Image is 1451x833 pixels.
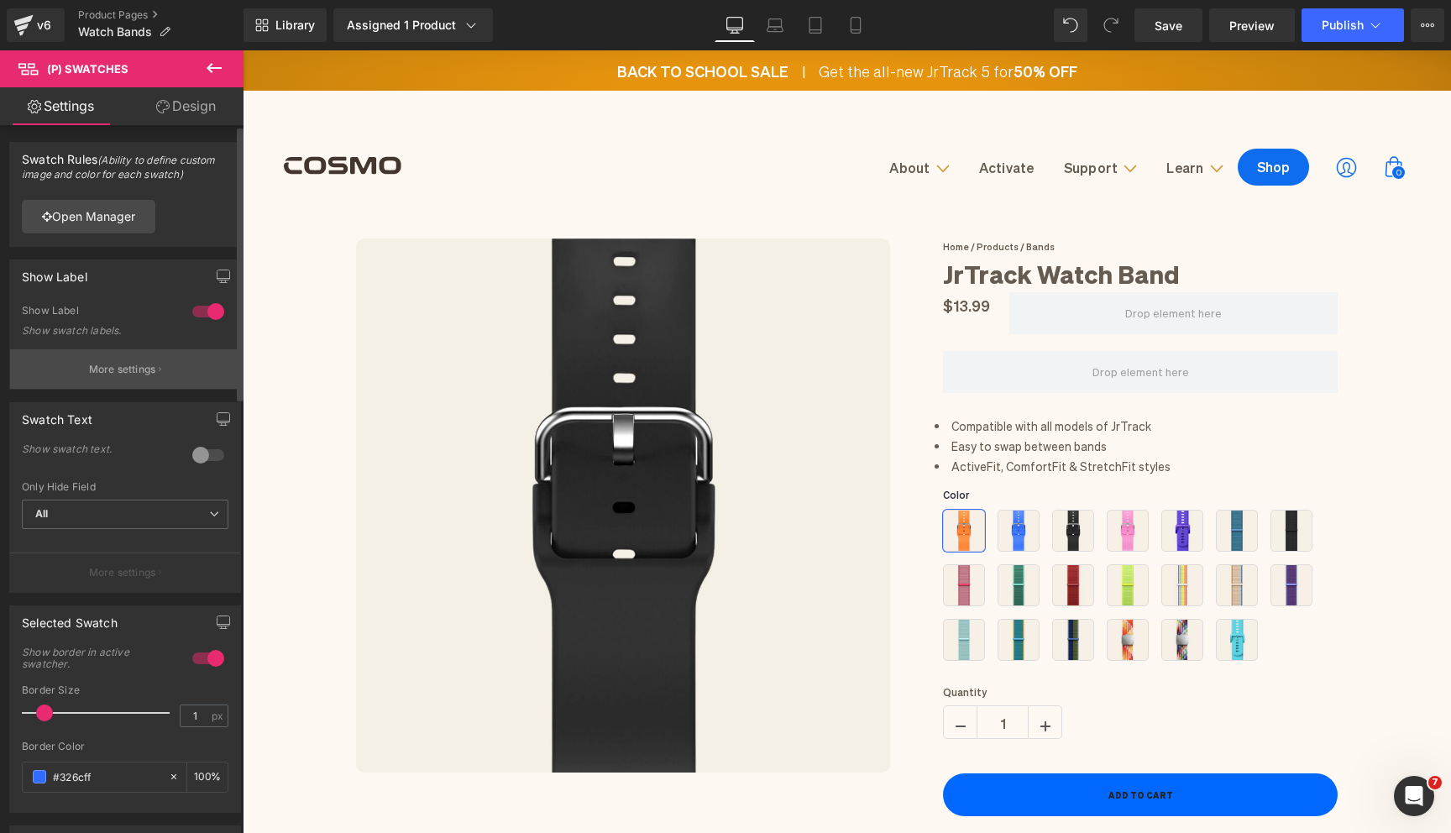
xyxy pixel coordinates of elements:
a: Login to the Cosmo Together Parent Portal [1079,98,1129,136]
a: Desktop [715,8,755,42]
div: Border Color [22,741,228,752]
li: Easy to swap between bands [692,386,1095,406]
div: Show Label [22,260,87,284]
a: Preview [1209,8,1295,42]
button: Publish [1302,8,1404,42]
p: More settings [89,565,156,580]
p: Home / Products / Bands [700,188,1095,204]
button: ADD TO CART [700,723,1095,766]
a: New Library [244,8,327,42]
div: Selected Swatch [22,606,118,630]
small: (Ability to define custom image and color for each swatch) [22,154,215,181]
div: Only Hide Field [22,481,228,493]
label: Color [700,438,1095,458]
li: ActiveFit, ComfortFit & StretchFit styles [692,406,1095,427]
label: Quantity [700,636,1095,655]
div: Border Size [22,684,228,696]
span: 7 [1428,776,1442,789]
a: Open Manager [22,200,155,233]
div: Show Label [22,304,175,322]
a: Design [125,87,247,125]
span: ADD TO CART [866,738,930,750]
p: More settings [89,362,156,377]
span: Publish [1322,18,1364,32]
span: Watch Bands [78,25,152,39]
strong: 50% OFF [771,10,835,30]
span: 0 [1150,116,1162,128]
button: More settings [10,349,240,389]
div: Swatch Text [22,403,92,427]
button: More settings [10,553,240,592]
a: Mobile [836,8,876,42]
span: (P) Swatches [47,62,128,76]
a: Tablet [795,8,836,42]
span: BACK TO SCHOOL SALE [375,9,546,32]
button: Undo [1054,8,1087,42]
span: Preview [1229,17,1275,34]
span: Get the all-new JrTrack 5 for [576,8,835,32]
a: 0 [1135,100,1169,134]
span: Save [1155,17,1182,34]
span: Compatible with all models of JrTrack [709,368,909,383]
div: Assigned 1 Product [347,17,479,34]
div: v6 [34,14,55,36]
a: JrTrack Watch Band [700,206,937,238]
span: $13.99 [700,244,747,265]
div: Show swatch text. [22,443,173,455]
div: Swatch Rules [22,143,228,181]
div: Show swatch labels. [22,325,173,337]
span: Library [275,18,315,33]
img: JrTrack Watch Band [113,188,647,722]
a: Laptop [755,8,795,42]
button: More [1411,8,1444,42]
span: | [559,8,563,31]
img: Cosmo Technologies, Inc. [41,102,159,128]
button: Redo [1094,8,1128,42]
a: v6 [7,8,65,42]
input: Color [53,768,160,786]
div: % [187,762,228,792]
iframe: Intercom live chat [1394,776,1434,816]
b: All [35,507,48,520]
span: px [212,710,226,721]
a: Product Pages [78,8,244,22]
div: Show border in active swatcher. [22,647,173,670]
